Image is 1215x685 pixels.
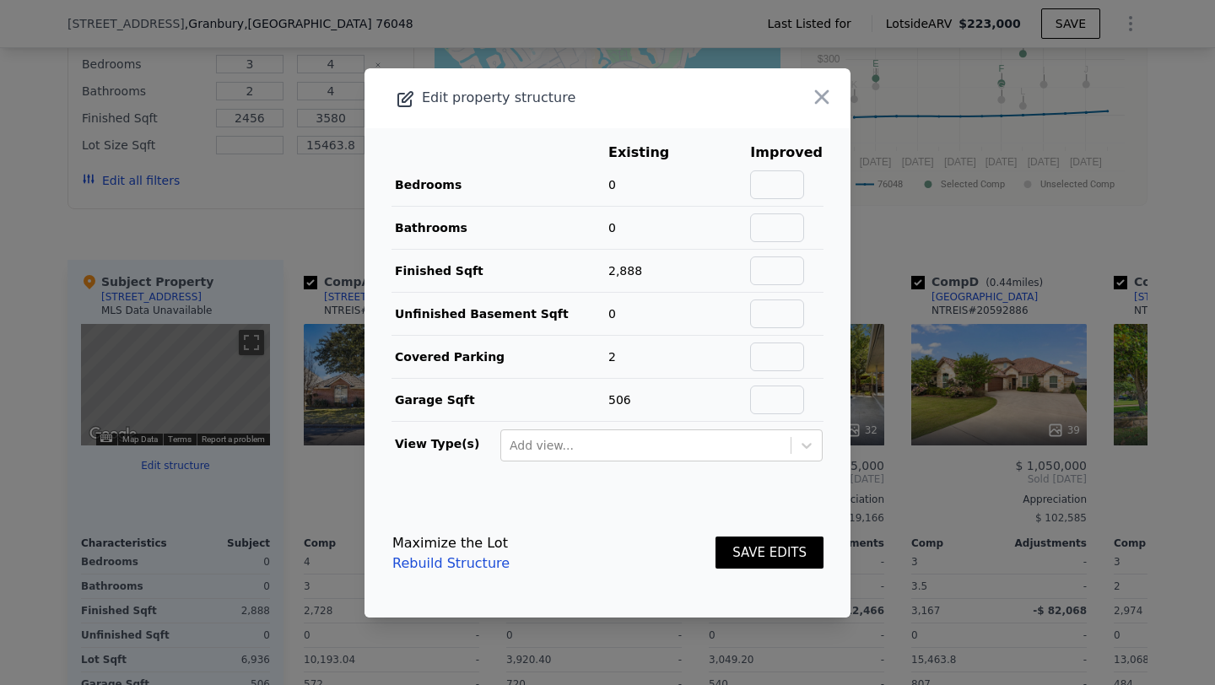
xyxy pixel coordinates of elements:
td: Finished Sqft [391,249,607,292]
td: Garage Sqft [391,378,607,421]
td: Unfinished Basement Sqft [391,292,607,335]
span: 2,888 [608,264,642,278]
span: 0 [608,221,616,235]
th: Improved [749,142,823,164]
td: Covered Parking [391,335,607,378]
td: Bedrooms [391,164,607,207]
td: Bathrooms [391,206,607,249]
div: Edit property structure [364,86,753,110]
div: Maximize the Lot [392,533,510,553]
th: Existing [607,142,695,164]
span: 0 [608,307,616,321]
td: View Type(s) [391,422,499,462]
span: 0 [608,178,616,191]
a: Rebuild Structure [392,553,510,574]
span: 2 [608,350,616,364]
button: SAVE EDITS [715,537,823,569]
span: 506 [608,393,631,407]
